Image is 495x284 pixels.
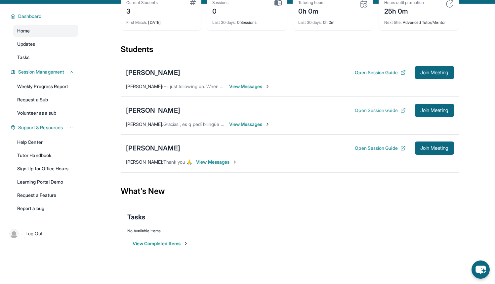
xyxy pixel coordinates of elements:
[265,84,270,89] img: Chevron-Right
[298,5,325,16] div: 0h 0m
[17,41,35,47] span: Updates
[126,159,163,165] span: [PERSON_NAME] :
[16,69,74,75] button: Session Management
[18,13,42,20] span: Dashboard
[420,71,449,75] span: Join Meeting
[384,20,402,25] span: Next title :
[212,16,282,25] div: 0 Sessions
[126,68,180,77] div: [PERSON_NAME]
[13,51,78,63] a: Tasks
[229,83,270,90] span: View Messages
[126,121,163,127] span: [PERSON_NAME] :
[13,176,78,188] a: Learning Portal Demo
[126,5,158,16] div: 3
[17,54,29,61] span: Tasks
[127,228,453,234] div: No Available Items
[126,16,196,25] div: [DATE]
[18,69,64,75] span: Session Management
[13,149,78,161] a: Tutor Handbook
[13,107,78,119] a: Volunteer as a sub
[126,20,147,25] span: First Match :
[21,230,23,238] span: |
[232,159,237,165] img: Chevron-Right
[163,121,461,127] span: Gracias , es q pedí bilingüe para q me pudiera expresar mejor yo y que me entendieran que necesit...
[7,226,78,241] a: |Log Out
[127,212,145,222] span: Tasks
[13,189,78,201] a: Request a Feature
[355,107,405,114] button: Open Session Guide
[25,230,43,237] span: Log Out
[16,13,74,20] button: Dashboard
[472,260,490,279] button: chat-button
[265,122,270,127] img: Chevron-Right
[13,38,78,50] a: Updates
[298,20,322,25] span: Last 30 days :
[126,143,180,153] div: [PERSON_NAME]
[384,16,454,25] div: Advanced Tutor/Mentor
[229,121,270,128] span: View Messages
[196,159,237,165] span: View Messages
[13,94,78,106] a: Request a Sub
[212,20,236,25] span: Last 30 days :
[420,108,449,112] span: Join Meeting
[384,5,424,16] div: 25h 0m
[18,124,63,131] span: Support & Resources
[13,81,78,92] a: Weekly Progress Report
[121,177,459,206] div: What's New
[13,25,78,37] a: Home
[355,69,405,76] button: Open Session Guide
[355,145,405,151] button: Open Session Guide
[16,124,74,131] button: Support & Resources
[298,16,368,25] div: 0h 0m
[420,146,449,150] span: Join Meeting
[13,202,78,214] a: Report a bug
[9,229,19,238] img: user-img
[415,142,454,155] button: Join Meeting
[212,5,229,16] div: 0
[121,44,459,59] div: Students
[17,28,30,34] span: Home
[13,136,78,148] a: Help Center
[126,106,180,115] div: [PERSON_NAME]
[133,240,188,247] button: View Completed Items
[163,159,192,165] span: Thank you 🙏
[415,66,454,79] button: Join Meeting
[415,104,454,117] button: Join Meeting
[13,163,78,175] a: Sign Up for Office Hours
[126,84,163,89] span: [PERSON_NAME] :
